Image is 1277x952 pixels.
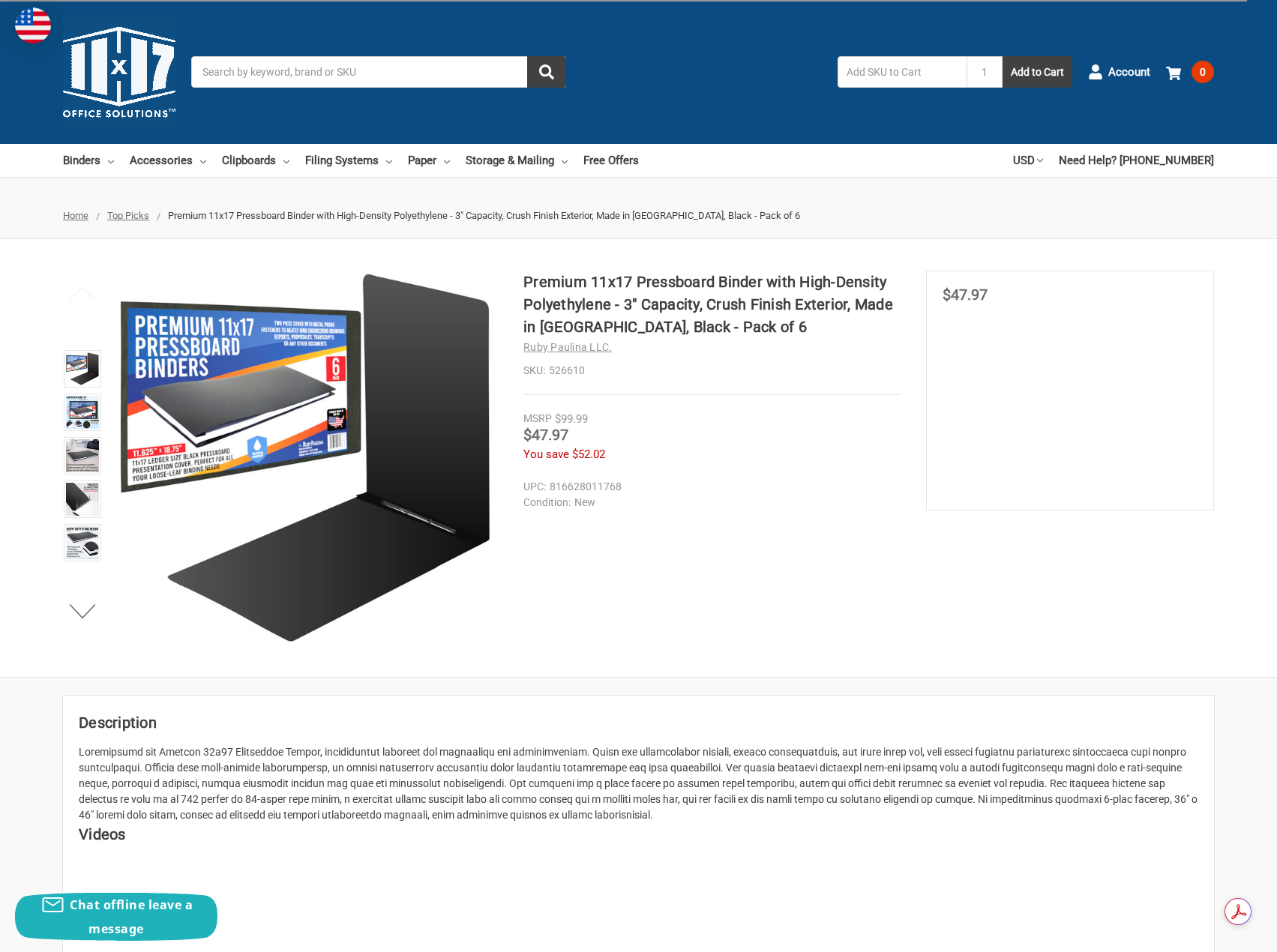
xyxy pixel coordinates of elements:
[15,7,51,43] img: duty and tax information for United States
[523,363,901,379] dd: 526610
[130,144,206,177] a: Accessories
[66,526,99,559] img: Premium 11x17 Pressboard Binder with High-Density Polyethylene - 3" Capacity, Crush Finish Exteri...
[1003,56,1072,88] button: Add to Cart
[15,893,217,941] button: Chat offline leave a message
[222,144,289,177] a: Clipboards
[523,426,568,444] span: $47.97
[79,744,1198,823] div: Loremipsumd sit Ametcon 32a97 Elitseddoe Tempor, incididuntut laboreet dol magnaaliqu eni adminim...
[1153,912,1277,952] iframe: Google Customer Reviews
[523,341,612,353] a: Ruby Paulina LLC.
[1166,52,1214,91] a: 0
[118,271,493,645] img: Premium 11x17 Pressboard Binder with High-Density Polyethylene - 3" Capacity, Crush Finish Exteri...
[63,210,88,221] a: Home
[168,210,800,221] span: Premium 11x17 Pressboard Binder with High-Density Polyethylene - 3" Capacity, Crush Finish Exteri...
[60,596,106,626] button: Next
[66,439,99,472] img: Ruby Paulina 11x17 Pressboard Binder
[408,144,450,177] a: Paper
[572,448,605,461] span: $52.02
[1192,61,1214,83] span: 0
[1013,144,1043,177] a: USD
[523,479,895,495] dd: 816628011768
[79,823,1198,846] h2: Videos
[60,278,106,308] button: Previous
[523,411,552,427] div: MSRP
[1088,52,1150,91] a: Account
[523,479,546,495] dt: UPC:
[838,56,967,88] input: Add SKU to Cart
[63,144,114,177] a: Binders
[107,210,149,221] a: Top Picks
[1108,64,1150,81] span: Account
[943,286,988,304] span: $47.97
[66,352,99,385] img: Premium 11x17 Pressboard Binder with High-Density Polyethylene - 3" Capacity, Crush Finish Exteri...
[66,483,99,516] img: Premium 11x17 Pressboard Binder with High-Density Polyethylene - 3" Capacity, Crush Finish Exteri...
[523,271,901,338] h1: Premium 11x17 Pressboard Binder with High-Density Polyethylene - 3" Capacity, Crush Finish Exteri...
[523,495,571,510] dt: Condition:
[305,144,392,177] a: Filing Systems
[63,16,175,128] img: 11x17.com
[523,363,545,379] dt: SKU:
[66,396,99,429] img: Premium 11x17 Pressboard Binder with High-Density Polyethylene - 3" Capacity, Crush Finish Exteri...
[555,412,588,426] span: $99.99
[79,711,1198,734] h2: Description
[70,897,193,937] span: Chat offline leave a message
[1059,144,1214,177] a: Need Help? [PHONE_NUMBER]
[583,144,639,177] a: Free Offers
[523,495,895,510] dd: New
[466,144,568,177] a: Storage & Mailing
[191,56,566,88] input: Search by keyword, brand or SKU
[523,448,569,461] span: You save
